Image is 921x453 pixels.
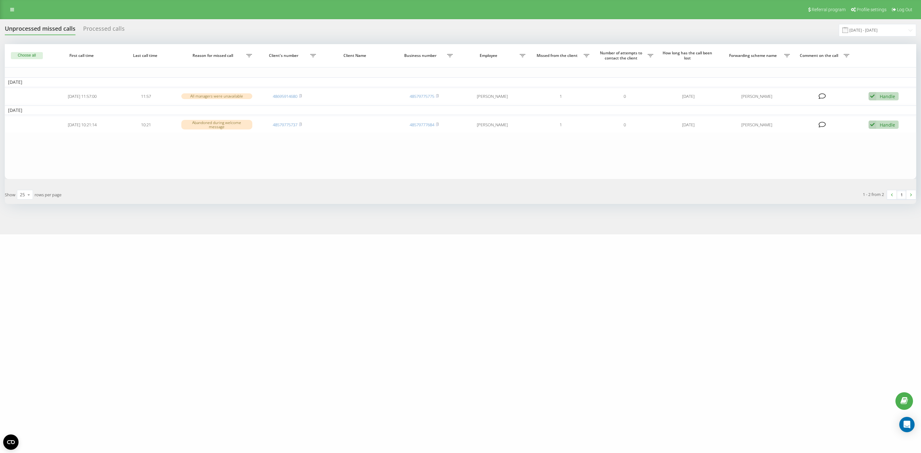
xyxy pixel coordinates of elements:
a: 48579777684 [410,122,434,128]
div: Unprocessed missed calls [5,25,75,35]
span: Client's number [259,53,311,58]
span: Last call time [120,53,172,58]
span: Reason for missed call [182,53,246,58]
td: 11:57 [114,89,178,104]
td: [PERSON_NAME] [456,89,529,104]
td: [DATE] [657,89,720,104]
td: [DATE] [657,116,720,133]
div: All managers were unavailable [181,93,252,99]
div: 25 [20,191,25,198]
span: Forwarding scheme name [724,53,783,58]
span: Referral program [812,7,846,12]
td: 1 [529,89,593,104]
td: 1 [529,116,593,133]
td: [PERSON_NAME] [456,116,529,133]
button: Open CMP widget [3,434,19,450]
span: Number of attempts to contact the client [596,51,648,60]
a: 48579775737 [273,122,297,128]
a: 48695914680 [273,93,297,99]
td: 0 [593,116,657,133]
td: [PERSON_NAME] [720,89,793,104]
button: Choose all [11,52,43,59]
div: Handle [880,93,895,99]
a: 48579775775 [410,93,434,99]
td: [DATE] 11:57:00 [51,89,114,104]
div: 1 - 2 from 2 [863,191,884,198]
td: [PERSON_NAME] [720,116,793,133]
div: Handle [880,122,895,128]
td: 10:21 [114,116,178,133]
div: Open Intercom Messenger [899,417,915,432]
td: [DATE] [5,77,916,87]
span: How long has the call been lost [663,51,714,60]
div: Abandoned during welcome message [181,120,252,129]
td: [DATE] 10:21:14 [51,116,114,133]
span: Show [5,192,15,198]
span: Client Name [326,53,386,58]
span: rows per page [35,192,61,198]
span: Comment on the call [796,53,843,58]
span: Employee [459,53,519,58]
span: Missed from the client [532,53,584,58]
span: Log Out [897,7,912,12]
span: Business number [395,53,447,58]
span: Profile settings [857,7,886,12]
a: 1 [897,190,906,199]
td: [DATE] [5,105,916,115]
span: First call time [56,53,108,58]
td: 0 [593,89,657,104]
div: Processed calls [83,25,125,35]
